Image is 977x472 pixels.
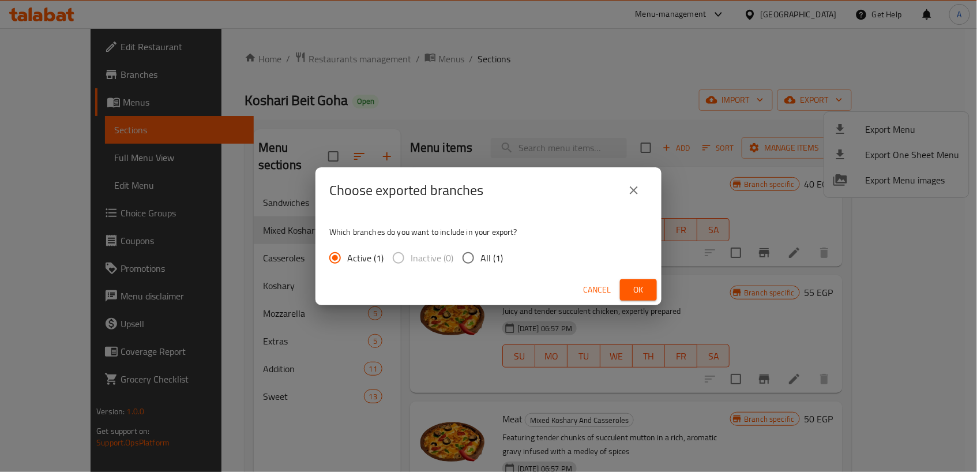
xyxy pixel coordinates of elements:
[411,251,453,265] span: Inactive (0)
[578,279,615,301] button: Cancel
[347,251,384,265] span: Active (1)
[329,226,648,238] p: Which branches do you want to include in your export?
[329,181,483,200] h2: Choose exported branches
[620,177,648,204] button: close
[629,283,648,297] span: Ok
[620,279,657,301] button: Ok
[583,283,611,297] span: Cancel
[480,251,503,265] span: All (1)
